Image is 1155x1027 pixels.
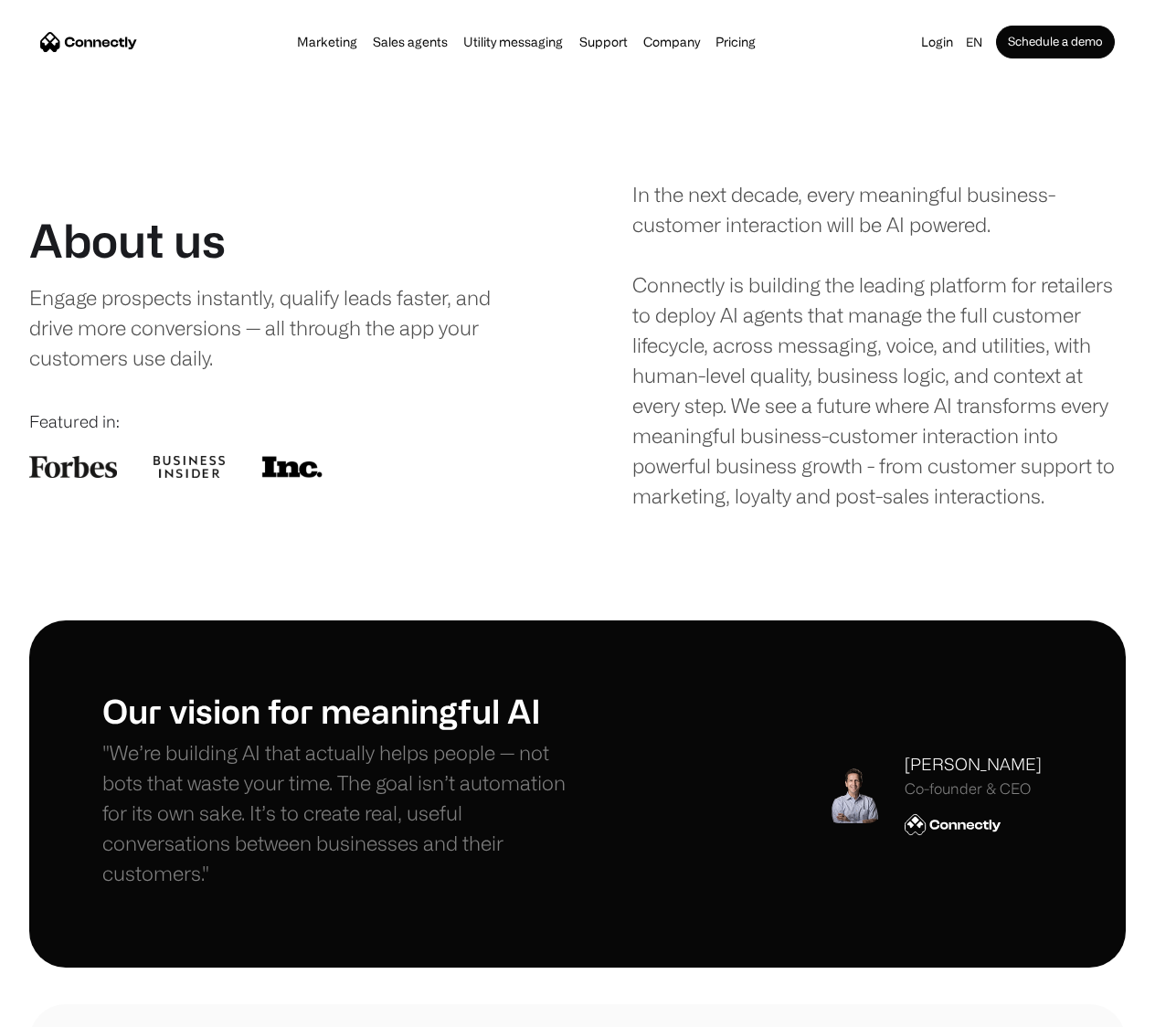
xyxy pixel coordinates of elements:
a: home [40,28,137,56]
div: Company [643,29,700,55]
a: Sales agents [367,35,453,49]
div: In the next decade, every meaningful business-customer interaction will be AI powered. Connectly ... [632,179,1126,511]
div: en [959,29,996,55]
a: Pricing [710,35,761,49]
p: "We’re building AI that actually helps people — not bots that waste your time. The goal isn’t aut... [102,737,577,888]
aside: Language selected: English [18,993,110,1021]
div: Engage prospects instantly, qualify leads faster, and drive more conversions — all through the ap... [29,282,498,373]
a: Marketing [291,35,363,49]
a: Support [574,35,633,49]
a: Utility messaging [458,35,568,49]
div: [PERSON_NAME] [905,752,1042,777]
ul: Language list [37,995,110,1021]
div: Co-founder & CEO [905,780,1042,798]
a: Login [916,29,959,55]
div: en [966,29,982,55]
div: Featured in: [29,409,523,434]
h1: Our vision for meaningful AI [102,691,577,730]
div: Company [638,29,705,55]
h1: About us [29,213,226,268]
a: Schedule a demo [996,26,1115,58]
